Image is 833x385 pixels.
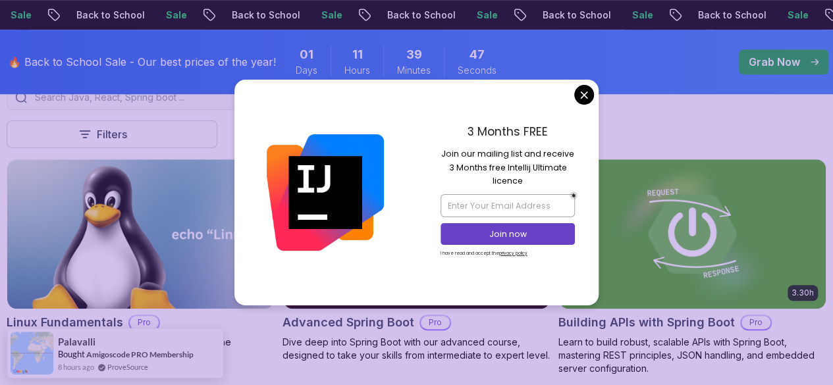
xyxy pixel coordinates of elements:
[306,9,348,22] p: Sale
[772,9,814,22] p: Sale
[559,159,826,309] img: Building APIs with Spring Boot card
[558,159,826,375] a: Building APIs with Spring Boot card3.30hBuilding APIs with Spring BootProLearn to build robust, s...
[86,349,194,359] a: Amigoscode PRO Membership
[397,64,431,77] span: Minutes
[300,45,313,64] span: 1 Days
[32,91,335,104] input: Search Java, React, Spring boot ...
[58,336,95,347] span: Palavalli
[558,313,735,332] h2: Building APIs with Spring Boot
[616,9,658,22] p: Sale
[107,361,148,372] a: ProveSource
[282,313,414,332] h2: Advanced Spring Boot
[130,316,159,329] p: Pro
[406,45,422,64] span: 39 Minutes
[216,9,306,22] p: Back to School
[282,336,551,362] p: Dive deep into Spring Boot with our advanced course, designed to take your skills from intermedia...
[344,64,370,77] span: Hours
[458,64,497,77] span: Seconds
[558,336,826,375] p: Learn to build robust, scalable APIs with Spring Boot, mastering REST principles, JSON handling, ...
[150,9,192,22] p: Sale
[11,332,53,374] img: provesource social proof notification image
[61,9,150,22] p: Back to School
[792,288,814,298] p: 3.30h
[7,120,217,148] button: Filters
[296,64,317,77] span: Days
[352,45,363,64] span: 11 Hours
[682,9,772,22] p: Back to School
[97,126,127,142] p: Filters
[461,9,503,22] p: Sale
[470,45,485,64] span: 47 Seconds
[7,159,275,362] a: Linux Fundamentals card6.00hLinux FundamentalsProLearn the fundamentals of Linux and how to use t...
[741,316,770,329] p: Pro
[7,159,274,309] img: Linux Fundamentals card
[371,9,461,22] p: Back to School
[7,313,123,332] h2: Linux Fundamentals
[8,54,276,70] p: 🔥 Back to School Sale - Our best prices of the year!
[527,9,616,22] p: Back to School
[58,349,85,359] span: Bought
[58,361,94,372] span: 8 hours ago
[749,54,800,70] p: Grab Now
[421,316,450,329] p: Pro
